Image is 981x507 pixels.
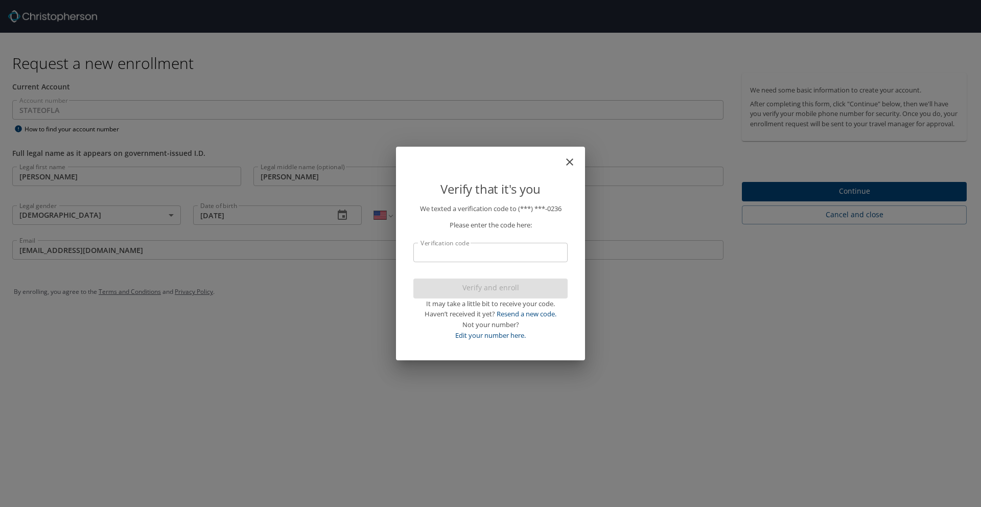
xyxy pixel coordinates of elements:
button: close [569,151,581,163]
div: Not your number? [413,319,568,330]
div: Haven’t received it yet? [413,309,568,319]
p: Please enter the code here: [413,220,568,231]
p: Verify that it's you [413,179,568,199]
a: Resend a new code. [497,309,556,318]
div: It may take a little bit to receive your code. [413,298,568,309]
a: Edit your number here. [455,331,526,340]
p: We texted a verification code to (***) ***- 0236 [413,203,568,214]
